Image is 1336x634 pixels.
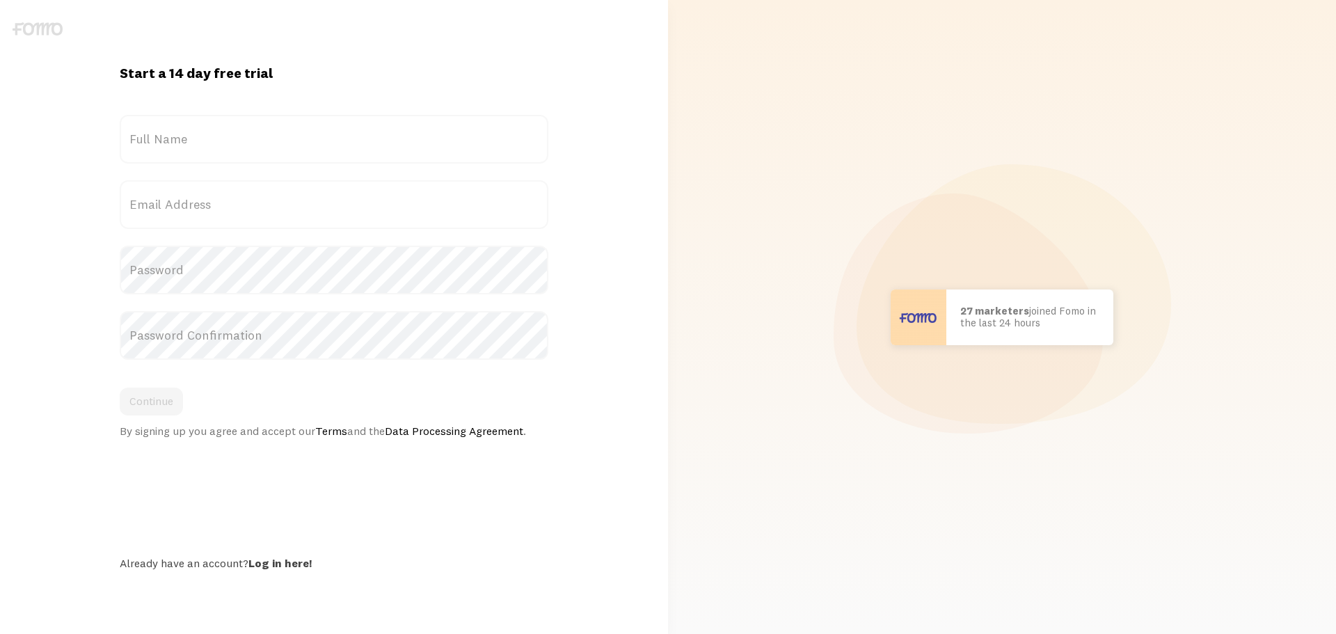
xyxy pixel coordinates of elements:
a: Data Processing Agreement [385,424,523,438]
b: 27 marketers [960,304,1029,317]
a: Terms [315,424,347,438]
img: User avatar [891,290,946,345]
a: Log in here! [248,556,312,570]
h1: Start a 14 day free trial [120,64,548,82]
label: Password [120,246,548,294]
div: By signing up you agree and accept our and the . [120,424,548,438]
label: Full Name [120,115,548,164]
label: Email Address [120,180,548,229]
img: fomo-logo-gray-b99e0e8ada9f9040e2984d0d95b3b12da0074ffd48d1e5cb62ac37fc77b0b268.svg [13,22,63,35]
p: joined Fomo in the last 24 hours [960,306,1099,328]
div: Already have an account? [120,556,548,570]
label: Password Confirmation [120,311,548,360]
